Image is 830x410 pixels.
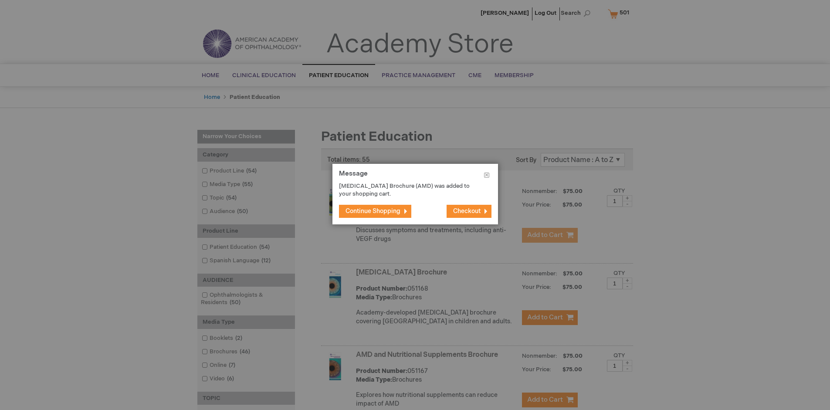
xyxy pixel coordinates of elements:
[339,205,411,218] button: Continue Shopping
[339,170,491,182] h1: Message
[339,182,478,198] p: [MEDICAL_DATA] Brochure (AMD) was added to your shopping cart.
[453,207,481,215] span: Checkout
[447,205,491,218] button: Checkout
[346,207,400,215] span: Continue Shopping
